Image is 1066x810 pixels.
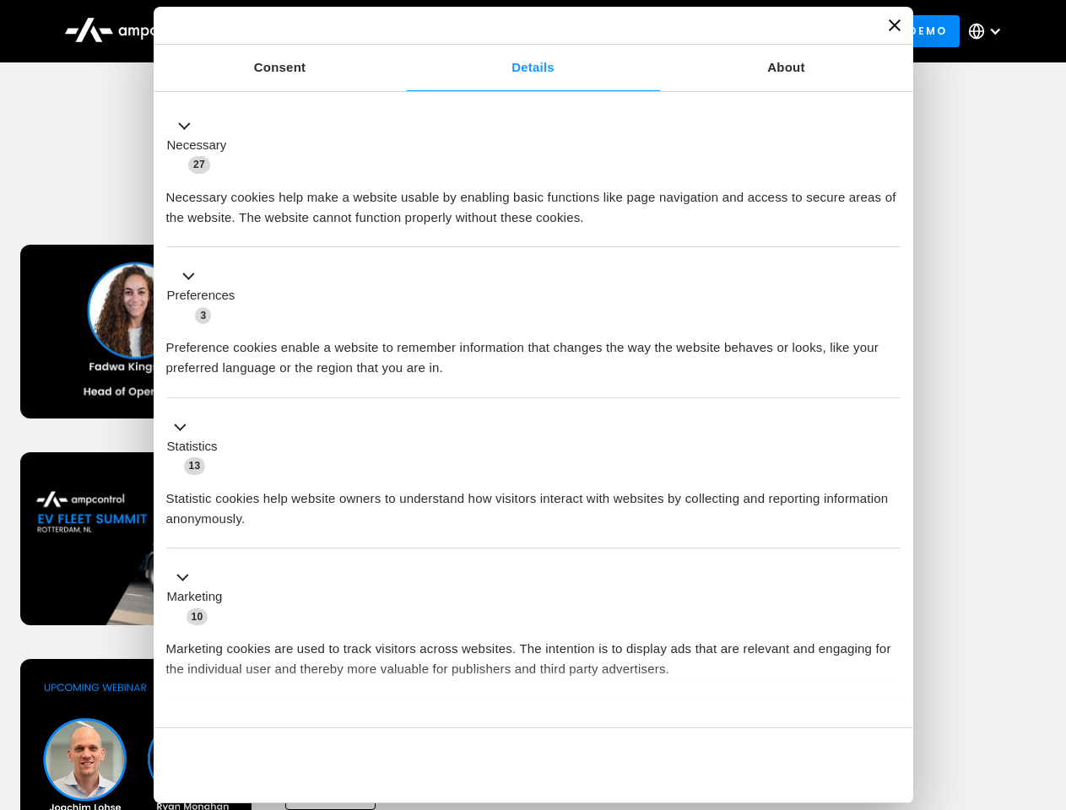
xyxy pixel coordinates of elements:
button: Okay [657,741,900,790]
div: Marketing cookies are used to track visitors across websites. The intention is to display ads tha... [166,626,901,679]
button: Necessary (27) [166,116,237,175]
label: Statistics [167,437,218,456]
label: Necessary [167,136,227,155]
a: Details [407,45,660,91]
button: Marketing (10) [166,568,233,627]
button: Preferences (3) [166,267,246,326]
span: 13 [184,457,206,474]
span: 3 [195,307,211,324]
h1: Upcoming Webinars [20,170,1047,211]
button: Statistics (13) [166,417,228,476]
span: 27 [188,156,210,173]
div: Statistic cookies help website owners to understand how visitors interact with websites by collec... [166,476,901,529]
label: Preferences [167,286,235,305]
a: Consent [154,45,407,91]
label: Marketing [167,587,223,607]
div: Necessary cookies help make a website usable by enabling basic functions like page navigation and... [166,175,901,228]
div: Preference cookies enable a website to remember information that changes the way the website beha... [166,325,901,378]
button: Unclassified (2) [166,718,305,739]
button: Close banner [889,19,901,31]
a: About [660,45,913,91]
span: 2 [279,721,295,737]
span: 10 [187,608,208,625]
